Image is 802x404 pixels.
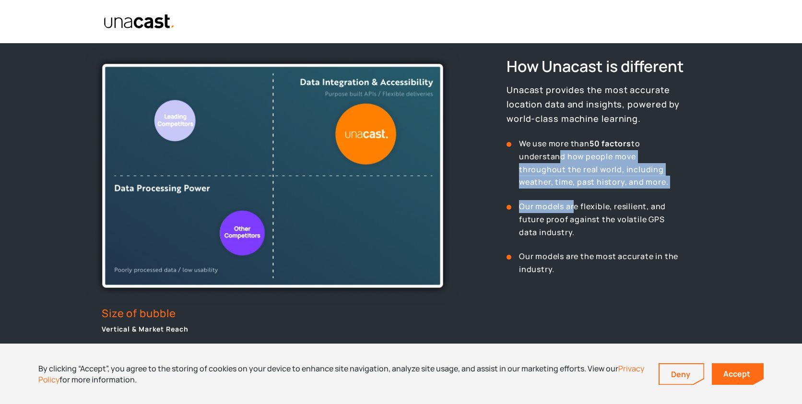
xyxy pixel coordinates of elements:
[507,83,708,126] p: Unacast provides the most accurate location data and insights, powered by world-class machine lea...
[102,307,189,320] p: Size of bubble
[519,200,689,238] p: Our models are flexible, resilient, and future proof against the volatile GPS data industry.
[104,14,175,29] img: Unacast text logo
[519,250,689,275] p: Our models are the most accurate in the industry.
[102,323,189,335] p: Vertical & Market Reach
[99,14,175,29] a: home
[590,138,631,149] strong: 50 factors
[38,363,644,385] div: By clicking “Accept”, you agree to the storing of cookies on your device to enhance site navigati...
[712,363,764,385] a: Accept
[660,364,704,384] a: Deny
[519,137,689,189] p: We use more than to understand how people move throughout the real world, including weather, time...
[38,363,644,384] a: Privacy Policy
[507,56,708,77] h2: How Unacast is different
